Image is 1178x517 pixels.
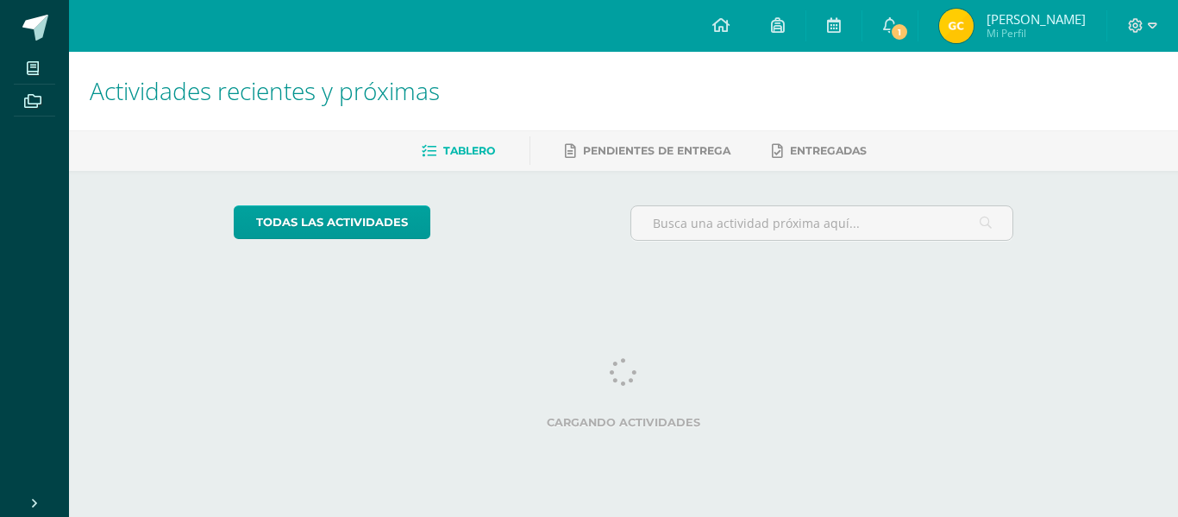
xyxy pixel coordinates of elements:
[443,144,495,157] span: Tablero
[772,137,867,165] a: Entregadas
[631,206,1013,240] input: Busca una actividad próxima aquí...
[583,144,730,157] span: Pendientes de entrega
[90,74,440,107] span: Actividades recientes y próximas
[987,10,1086,28] span: [PERSON_NAME]
[890,22,909,41] span: 1
[565,137,730,165] a: Pendientes de entrega
[790,144,867,157] span: Entregadas
[234,205,430,239] a: todas las Actividades
[939,9,974,43] img: a606a1346c3803dcb393bc3e2ffdb26d.png
[987,26,1086,41] span: Mi Perfil
[234,416,1014,429] label: Cargando actividades
[422,137,495,165] a: Tablero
